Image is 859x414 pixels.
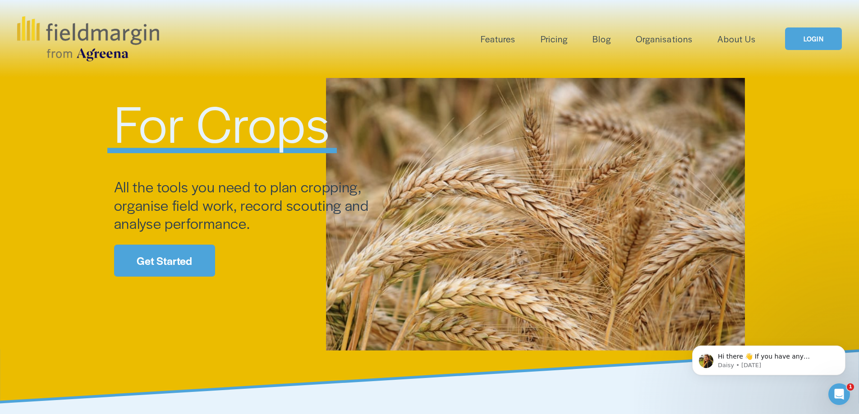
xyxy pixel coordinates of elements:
[717,32,756,46] a: About Us
[785,27,842,50] a: LOGIN
[679,327,859,390] iframe: Intercom notifications message
[481,32,515,45] span: Features
[636,32,692,46] a: Organisations
[114,245,215,277] a: Get Started
[17,16,159,61] img: fieldmargin.com
[481,32,515,46] a: folder dropdown
[593,32,611,46] a: Blog
[114,176,372,233] span: All the tools you need to plan cropping, organise field work, record scouting and analyse perform...
[114,86,330,158] span: For Crops
[541,32,568,46] a: Pricing
[828,383,850,405] iframe: Intercom live chat
[847,383,854,391] span: 1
